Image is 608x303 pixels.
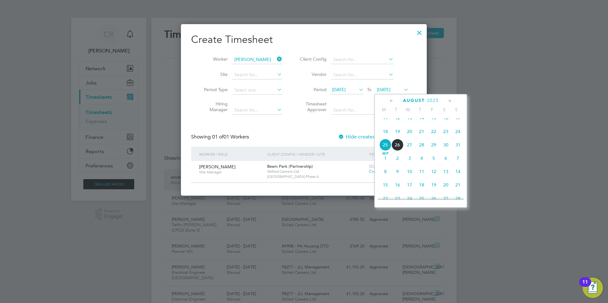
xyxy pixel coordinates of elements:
[199,170,262,175] span: Site Manager
[404,125,416,138] span: 20
[267,164,313,169] span: Beam Park (Partnership)
[331,71,394,79] input: Search for...
[379,125,391,138] span: 18
[416,139,428,151] span: 28
[212,134,249,140] span: 01 Workers
[212,134,224,140] span: 01 of
[426,107,438,112] span: F
[331,55,394,64] input: Search for...
[298,71,327,77] label: Vendor
[583,278,603,298] button: Open Resource Center, 11 new notifications
[365,85,373,94] span: To
[298,56,327,62] label: Client Config
[428,179,440,191] span: 19
[331,106,394,115] input: Search for...
[378,107,390,112] span: M
[199,71,228,77] label: Site
[199,164,236,170] span: [PERSON_NAME]
[232,71,282,79] input: Search for...
[199,87,228,92] label: Period Type
[232,106,282,115] input: Search for...
[391,112,404,124] span: 12
[440,152,452,164] span: 6
[368,147,410,161] div: Period
[391,192,404,205] span: 23
[404,112,416,124] span: 13
[414,107,426,112] span: T
[377,87,390,92] span: [DATE]
[440,179,452,191] span: 20
[267,174,366,179] span: [GEOGRAPHIC_DATA] Phase 6
[452,112,464,124] span: 17
[298,87,327,92] label: Period
[379,152,391,164] span: 1
[267,169,366,174] span: Skilled Careers Ltd
[452,192,464,205] span: 28
[452,152,464,164] span: 7
[379,139,391,151] span: 25
[379,165,391,178] span: 8
[440,112,452,124] span: 16
[440,165,452,178] span: 13
[390,107,402,112] span: T
[427,98,439,103] span: 2025
[369,169,402,174] span: Create timesheet
[416,112,428,124] span: 14
[428,152,440,164] span: 5
[403,98,425,103] span: August
[379,152,391,155] span: Sep
[428,139,440,151] span: 29
[391,125,404,138] span: 19
[450,107,462,112] span: S
[416,179,428,191] span: 18
[582,282,588,290] div: 11
[404,139,416,151] span: 27
[416,165,428,178] span: 11
[428,112,440,124] span: 15
[428,192,440,205] span: 26
[266,147,368,161] div: Client Config / Vendor / Site
[199,56,228,62] label: Worker
[391,139,404,151] span: 26
[391,152,404,164] span: 2
[404,165,416,178] span: 10
[197,147,266,161] div: Worker / Role
[452,179,464,191] span: 21
[391,179,404,191] span: 16
[452,125,464,138] span: 24
[199,101,228,112] label: Hiring Manager
[452,139,464,151] span: 31
[232,55,282,64] input: Search for...
[232,86,282,95] input: Select one
[191,33,417,46] h2: Create Timesheet
[440,139,452,151] span: 30
[416,125,428,138] span: 21
[404,192,416,205] span: 24
[191,134,250,140] div: Showing
[416,192,428,205] span: 25
[438,107,450,112] span: S
[404,179,416,191] span: 17
[452,165,464,178] span: 14
[440,192,452,205] span: 27
[416,152,428,164] span: 4
[369,164,398,169] span: [DATE] - [DATE]
[332,87,346,92] span: [DATE]
[404,152,416,164] span: 3
[440,125,452,138] span: 23
[338,134,403,140] label: Hide created timesheets
[402,107,414,112] span: W
[379,192,391,205] span: 22
[298,101,327,112] label: Timesheet Approver
[379,112,391,124] span: 11
[428,165,440,178] span: 12
[379,179,391,191] span: 15
[428,125,440,138] span: 22
[391,165,404,178] span: 9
